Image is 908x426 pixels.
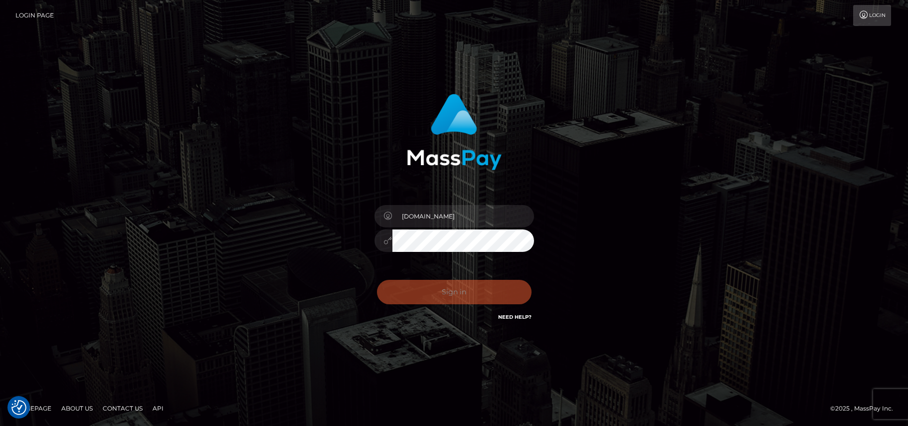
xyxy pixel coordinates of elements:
input: Username... [392,205,534,227]
a: Need Help? [498,314,532,320]
div: © 2025 , MassPay Inc. [830,403,901,414]
a: Login Page [15,5,54,26]
a: Homepage [11,401,55,416]
a: About Us [57,401,97,416]
button: Consent Preferences [11,400,26,415]
a: API [149,401,168,416]
a: Contact Us [99,401,147,416]
img: MassPay Login [407,94,502,170]
a: Login [853,5,891,26]
img: Revisit consent button [11,400,26,415]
